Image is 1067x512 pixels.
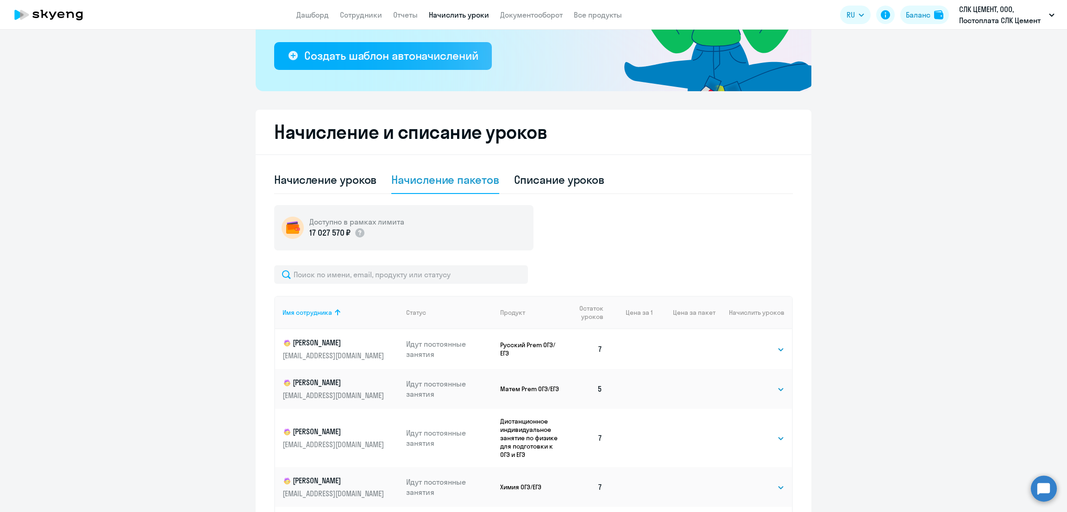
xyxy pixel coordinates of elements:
p: Русский Prem ОГЭ/ЕГЭ [500,341,563,357]
button: СЛК ЦЕМЕНТ, ООО, Постоплата СЛК Цемент [954,4,1059,26]
div: Списание уроков [514,172,605,187]
div: Статус [406,308,493,317]
td: 7 [563,467,610,507]
p: СЛК ЦЕМЕНТ, ООО, Постоплата СЛК Цемент [959,4,1045,26]
p: [PERSON_NAME] [282,377,386,388]
span: RU [847,9,855,20]
h2: Начисление и списание уроков [274,121,793,143]
p: [EMAIL_ADDRESS][DOMAIN_NAME] [282,390,386,400]
button: Балансbalance [900,6,949,24]
th: Цена за пакет [653,296,716,329]
img: child [282,338,292,348]
a: Документооборот [500,10,563,19]
div: Статус [406,308,426,317]
p: [PERSON_NAME] [282,475,386,487]
a: Отчеты [393,10,418,19]
img: wallet-circle.png [282,217,304,239]
a: child[PERSON_NAME][EMAIL_ADDRESS][DOMAIN_NAME] [282,426,399,450]
p: [EMAIL_ADDRESS][DOMAIN_NAME] [282,350,386,361]
p: [EMAIL_ADDRESS][DOMAIN_NAME] [282,488,386,499]
th: Цена за 1 [610,296,653,329]
a: child[PERSON_NAME][EMAIL_ADDRESS][DOMAIN_NAME] [282,377,399,400]
span: Остаток уроков [570,304,603,321]
img: balance [934,10,943,19]
a: Дашборд [296,10,329,19]
p: Матем Prem ОГЭ/ЕГЭ [500,385,563,393]
p: Идут постоянные занятия [406,428,493,448]
td: 7 [563,329,610,369]
a: Сотрудники [340,10,382,19]
button: RU [840,6,871,24]
div: Создать шаблон автоначислений [304,48,478,63]
p: Идут постоянные занятия [406,339,493,359]
p: Идут постоянные занятия [406,477,493,497]
p: 17 027 570 ₽ [309,227,351,239]
div: Продукт [500,308,563,317]
td: 5 [563,369,610,409]
a: Начислить уроки [429,10,489,19]
p: Химия ОГЭ/ЕГЭ [500,483,563,491]
a: child[PERSON_NAME][EMAIL_ADDRESS][DOMAIN_NAME] [282,475,399,499]
img: child [282,378,292,387]
p: [EMAIL_ADDRESS][DOMAIN_NAME] [282,439,386,450]
th: Начислить уроков [716,296,792,329]
div: Продукт [500,308,525,317]
p: Идут постоянные занятия [406,379,493,399]
img: child [282,476,292,486]
div: Начисление пакетов [391,172,499,187]
p: [PERSON_NAME] [282,426,386,437]
p: Дистанционное индивидуальное занятие по физике для подготовки к ОГЭ и ЕГЭ [500,417,563,459]
div: Баланс [906,9,930,20]
p: [PERSON_NAME] [282,337,386,349]
input: Поиск по имени, email, продукту или статусу [274,265,528,284]
h5: Доступно в рамках лимита [309,217,404,227]
a: child[PERSON_NAME][EMAIL_ADDRESS][DOMAIN_NAME] [282,337,399,361]
td: 7 [563,409,610,467]
div: Имя сотрудника [282,308,332,317]
a: Все продукты [574,10,622,19]
div: Начисление уроков [274,172,377,187]
img: child [282,427,292,437]
button: Создать шаблон автоначислений [274,42,492,70]
div: Остаток уроков [570,304,610,321]
div: Имя сотрудника [282,308,399,317]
